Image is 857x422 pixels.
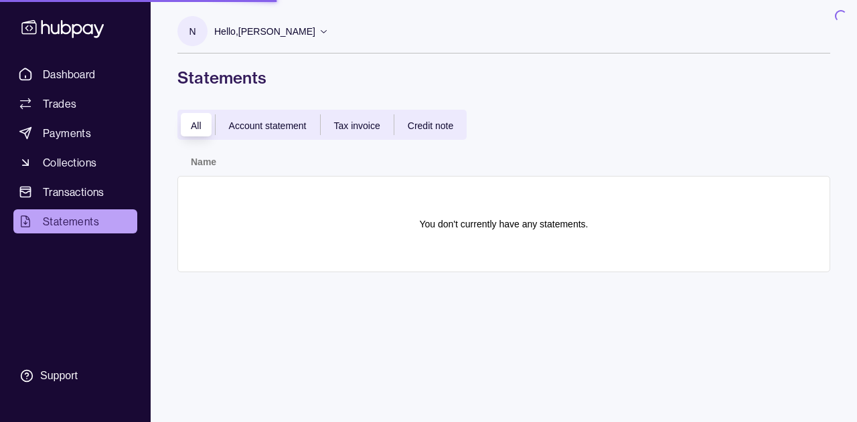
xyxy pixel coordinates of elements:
[40,368,78,383] div: Support
[214,24,315,39] p: Hello, [PERSON_NAME]
[420,217,589,231] p: You don't currently have any statements.
[43,184,104,200] span: Transactions
[43,213,99,229] span: Statements
[43,66,96,82] span: Dashboard
[191,120,202,131] span: All
[43,96,76,112] span: Trades
[408,120,453,131] span: Credit note
[177,110,467,140] div: documentTypes
[43,125,91,141] span: Payments
[191,156,216,167] p: Name
[334,120,380,131] span: Tax invoice
[13,209,137,233] a: Statements
[229,120,307,131] span: Account statement
[13,62,137,86] a: Dashboard
[13,180,137,204] a: Transactions
[13,92,137,116] a: Trades
[189,24,196,39] p: N
[13,150,137,175] a: Collections
[13,362,137,390] a: Support
[43,154,96,171] span: Collections
[177,67,830,88] h1: Statements
[13,121,137,145] a: Payments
